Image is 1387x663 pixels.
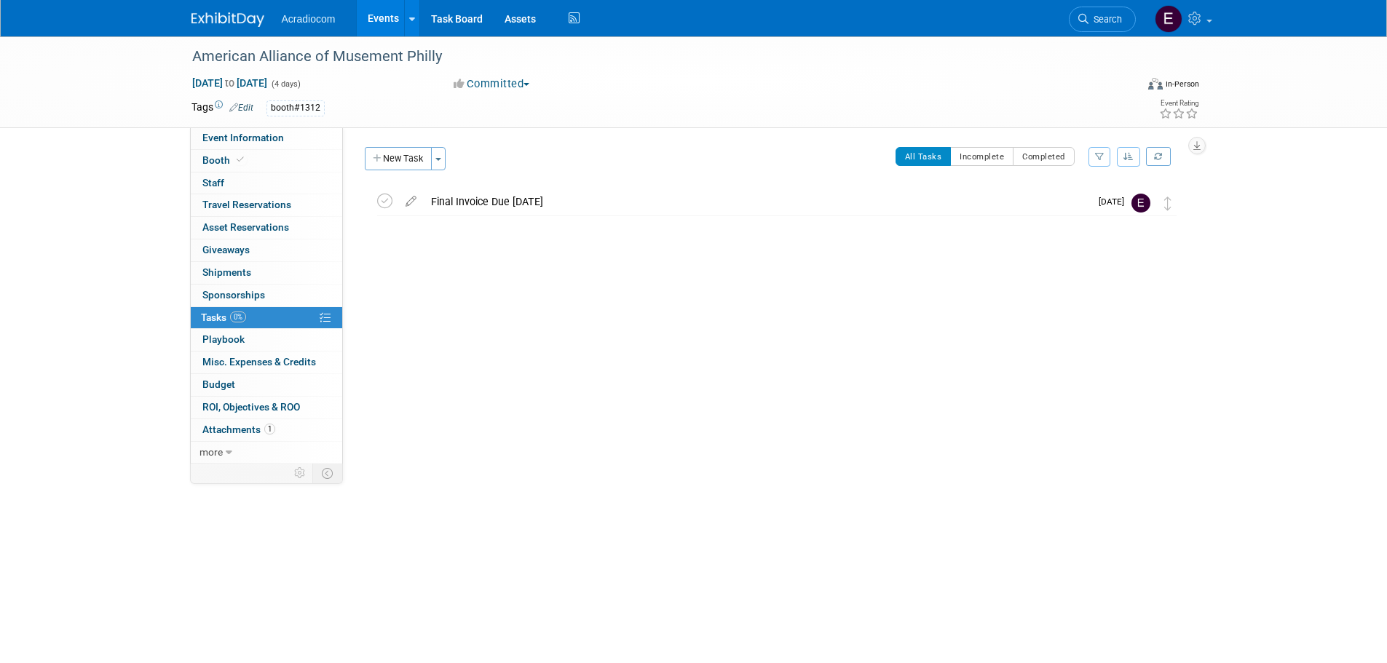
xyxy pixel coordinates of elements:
a: Refresh [1146,147,1171,166]
img: ExhibitDay [191,12,264,27]
span: more [199,446,223,458]
a: Budget [191,374,342,396]
a: Playbook [191,329,342,351]
span: Staff [202,177,224,188]
button: Completed [1013,147,1075,166]
span: Shipments [202,266,251,278]
span: Travel Reservations [202,199,291,210]
div: booth#1312 [266,100,325,116]
button: Incomplete [950,147,1013,166]
img: Elizabeth Martinez [1131,194,1150,213]
span: Acradiocom [282,13,336,25]
span: (4 days) [270,79,301,89]
span: [DATE] [1099,196,1131,207]
a: Search [1069,7,1136,32]
a: Tasks0% [191,307,342,329]
div: In-Person [1165,79,1199,90]
i: Booth reservation complete [237,156,244,164]
span: Tasks [201,311,246,323]
a: Asset Reservations [191,217,342,239]
a: Misc. Expenses & Credits [191,352,342,373]
div: Final Invoice Due [DATE] [424,189,1090,214]
a: edit [398,195,424,208]
a: Booth [191,150,342,172]
a: Edit [229,103,253,113]
img: Elizabeth Martinez [1155,5,1182,33]
td: Toggle Event Tabs [312,464,342,483]
span: Attachments [202,424,275,435]
button: All Tasks [896,147,952,166]
span: 1 [264,424,275,434]
span: Misc. Expenses & Credits [202,356,316,368]
a: more [191,442,342,464]
span: Playbook [202,333,245,345]
i: Move task [1164,196,1171,210]
img: Format-Inperson.png [1148,78,1163,90]
span: Event Information [202,132,284,143]
button: Committed [448,76,535,92]
span: to [223,77,237,89]
a: Giveaways [191,239,342,261]
span: ROI, Objectives & ROO [202,401,300,413]
span: 0% [230,311,246,322]
div: American Alliance of Musement Philly [187,44,1114,70]
span: Asset Reservations [202,221,289,233]
a: Travel Reservations [191,194,342,216]
div: Event Format [1050,76,1200,98]
span: Booth [202,154,247,166]
a: Sponsorships [191,285,342,306]
span: [DATE] [DATE] [191,76,268,90]
td: Personalize Event Tab Strip [288,464,313,483]
button: New Task [365,147,432,170]
a: ROI, Objectives & ROO [191,397,342,418]
span: Search [1088,14,1122,25]
a: Event Information [191,127,342,149]
a: Staff [191,172,342,194]
div: Event Rating [1159,100,1198,107]
span: Giveaways [202,244,250,255]
td: Tags [191,100,253,116]
a: Attachments1 [191,419,342,441]
span: Budget [202,378,235,390]
span: Sponsorships [202,289,265,301]
a: Shipments [191,262,342,284]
